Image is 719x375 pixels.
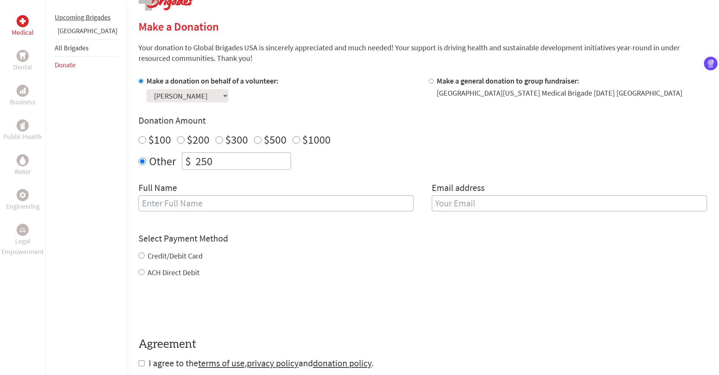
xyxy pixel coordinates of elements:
[20,18,26,24] img: Medical
[437,88,682,98] div: [GEOGRAPHIC_DATA][US_STATE] Medical Brigade [DATE] [GEOGRAPHIC_DATA]
[139,232,707,245] h4: Select Payment Method
[149,357,374,369] span: I agree to the , and .
[148,132,171,147] label: $100
[17,85,29,97] div: Business
[55,60,75,69] a: Donate
[20,228,26,232] img: Legal Empowerment
[139,42,707,64] p: Your donation to Global Brigades USA is sincerely appreciated and much needed! Your support is dr...
[17,119,29,132] div: Public Health
[13,62,32,73] p: Dental
[2,236,44,257] p: Legal Empowerment
[12,27,34,38] p: Medical
[14,154,31,177] a: WaterWater
[13,50,32,73] a: DentalDental
[225,132,248,147] label: $300
[264,132,286,147] label: $500
[6,201,40,212] p: Engineering
[17,50,29,62] div: Dental
[12,15,34,38] a: MedicalMedical
[148,251,203,260] label: Credit/Debit Card
[139,293,253,322] iframe: reCAPTCHA
[187,132,209,147] label: $200
[17,189,29,201] div: Engineering
[198,357,245,369] a: terms of use
[55,39,117,57] li: All Brigades
[302,132,331,147] label: $1000
[149,152,176,170] label: Other
[139,195,414,211] input: Enter Full Name
[182,153,194,169] div: $
[432,182,485,195] label: Email address
[3,132,42,142] p: Public Health
[247,357,299,369] a: privacy policy
[20,122,26,129] img: Public Health
[58,26,117,35] a: [GEOGRAPHIC_DATA]
[313,357,371,369] a: donation policy
[148,268,200,277] label: ACH Direct Debit
[10,85,35,107] a: BusinessBusiness
[146,76,279,85] label: Make a donation on behalf of a volunteer:
[55,9,117,26] li: Upcoming Brigades
[6,189,40,212] a: EngineeringEngineering
[17,224,29,236] div: Legal Empowerment
[139,338,707,351] h4: Agreement
[20,52,26,59] img: Dental
[20,192,26,198] img: Engineering
[55,26,117,39] li: Panama
[139,20,707,33] h2: Make a Donation
[55,57,117,73] li: Donate
[139,115,707,127] h4: Donation Amount
[14,166,31,177] p: Water
[20,156,26,164] img: Water
[432,195,707,211] input: Your Email
[10,97,35,107] p: Business
[17,154,29,166] div: Water
[17,15,29,27] div: Medical
[2,224,44,257] a: Legal EmpowermentLegal Empowerment
[437,76,579,85] label: Make a general donation to group fundraiser:
[3,119,42,142] a: Public HealthPublic Health
[55,43,89,52] a: All Brigades
[20,88,26,94] img: Business
[55,13,111,22] a: Upcoming Brigades
[139,182,177,195] label: Full Name
[194,153,291,169] input: Enter Amount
